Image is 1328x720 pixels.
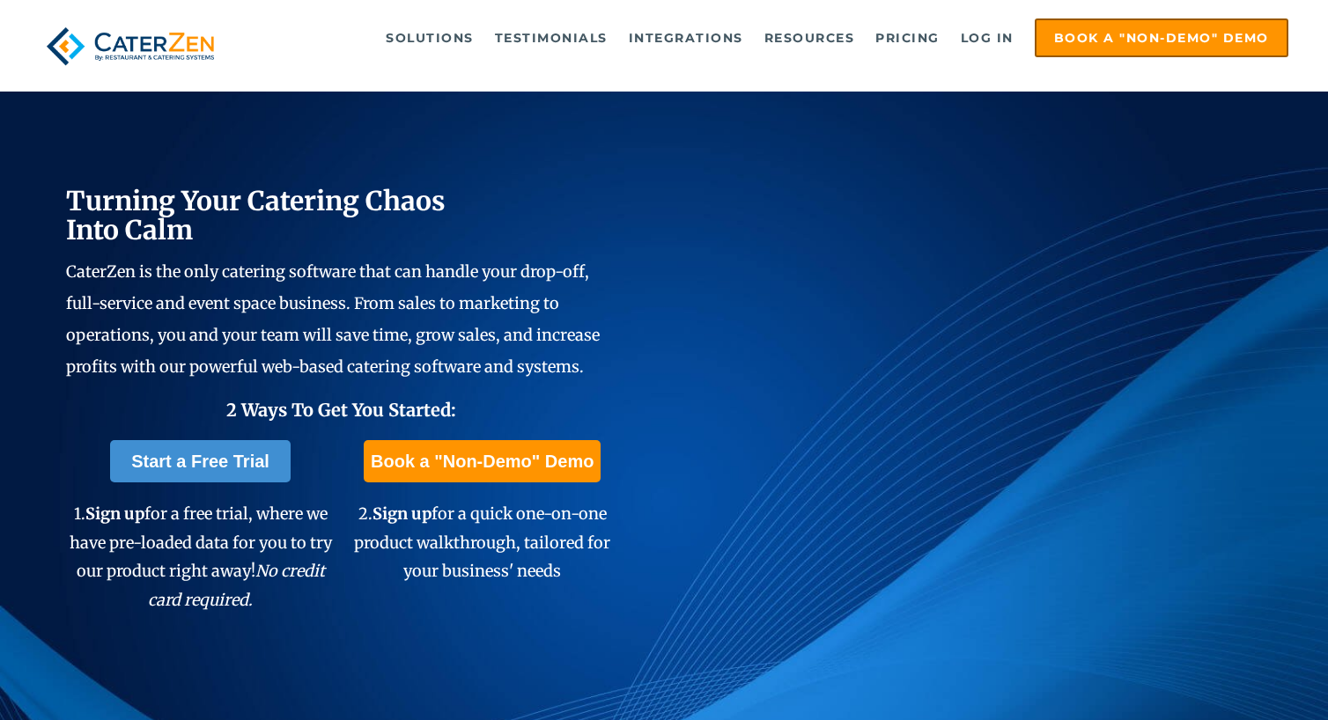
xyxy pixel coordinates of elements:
[373,503,432,524] span: Sign up
[867,20,948,55] a: Pricing
[110,440,291,482] a: Start a Free Trial
[66,261,600,377] span: CaterZen is the only catering software that can handle your drop-off, full-service and event spac...
[952,20,1022,55] a: Log in
[486,20,616,55] a: Testimonials
[620,20,752,55] a: Integrations
[85,503,144,524] span: Sign up
[377,20,483,55] a: Solutions
[1035,18,1288,57] a: Book a "Non-Demo" Demo
[148,561,325,609] em: No credit card required.
[364,440,601,482] a: Book a "Non-Demo" Demo
[354,503,610,581] span: 2. for a quick one-on-one product walkthrough, tailored for your business' needs
[756,20,864,55] a: Resources
[254,18,1288,57] div: Navigation Menu
[70,503,332,609] span: 1. for a free trial, where we have pre-loaded data for you to try our product right away!
[40,18,221,74] img: caterzen
[226,399,456,421] span: 2 Ways To Get You Started:
[66,184,446,246] span: Turning Your Catering Chaos Into Calm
